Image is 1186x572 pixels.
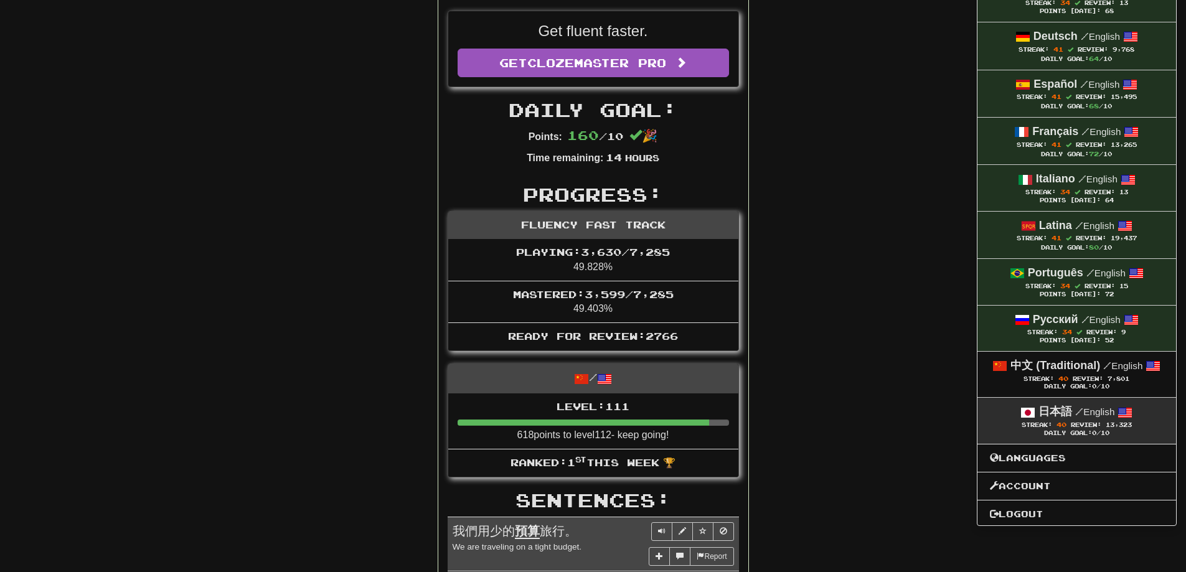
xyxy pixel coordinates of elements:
span: / [1075,406,1083,417]
span: Streak includes today. [1066,235,1071,241]
span: / [1081,30,1089,42]
span: 15,495 [1111,93,1137,100]
span: Review: [1073,375,1103,382]
small: English [1080,79,1119,90]
span: Ready for Review: 2766 [508,330,678,342]
span: / [1075,220,1083,231]
span: 9,768 [1113,46,1134,53]
small: English [1081,126,1121,137]
div: / [448,364,738,393]
strong: Points: [529,131,562,142]
a: Logout [977,506,1176,522]
div: Daily Goal: /10 [990,429,1164,438]
a: GetClozemaster Pro [458,49,729,77]
span: 13 [1119,189,1128,195]
span: / [1081,126,1090,137]
span: 我們用少的 旅行。 [453,524,577,539]
span: 40 [1057,421,1066,428]
span: 0 [1092,383,1096,390]
span: Level: 111 [557,400,629,412]
small: English [1075,220,1114,231]
small: English [1086,268,1126,278]
li: 618 points to level 112 - keep going! [448,393,738,449]
span: Streak: [1025,189,1056,195]
span: Streak: [1017,141,1047,148]
span: Mastered: 3,599 / 7,285 [513,288,674,300]
span: Streak: [1025,283,1056,289]
strong: Latina [1039,219,1072,232]
span: Streak: [1024,375,1054,382]
strong: 日本語 [1038,405,1072,418]
span: Streak includes today. [1076,329,1082,335]
span: 34 [1062,328,1072,335]
div: Fluency Fast Track [448,212,738,239]
span: Streak: [1017,235,1047,241]
div: Points [DATE]: 64 [990,197,1164,205]
span: / [1081,314,1090,325]
button: Toggle favorite [692,522,713,541]
span: Review: [1076,235,1106,241]
button: Report [690,547,733,566]
span: 19,437 [1111,235,1137,241]
span: 9 [1121,329,1126,335]
span: Playing: 3,630 / 7,285 [516,246,670,258]
span: 40 [1058,375,1068,382]
span: 🏆 [663,457,675,468]
div: Daily Goal: /10 [990,383,1164,391]
span: 0 [1092,429,1096,436]
span: 68 [1089,102,1099,110]
button: Add sentence to collection [649,547,670,566]
strong: Time remaining: [527,152,603,163]
span: Clozemaster Pro [527,56,666,70]
span: 41 [1052,141,1061,148]
sup: st [575,455,586,464]
div: Daily Goal: /10 [990,243,1164,252]
span: 34 [1060,282,1070,289]
span: Streak includes today. [1068,47,1073,52]
a: Account [977,478,1176,494]
span: 80 [1089,243,1099,251]
span: 🎉 [629,129,657,143]
span: Streak: [1022,421,1052,428]
span: / 10 [567,130,623,142]
button: Toggle ignore [713,522,734,541]
a: Русский /English Streak: 34 Review: 9 Points [DATE]: 52 [977,306,1176,351]
strong: 中文 (Traditional) [1010,359,1100,372]
span: Review: [1085,283,1115,289]
span: Review: [1076,141,1106,148]
small: English [1078,174,1118,184]
span: Review: [1071,421,1101,428]
span: 72 [1089,150,1099,157]
span: 14 [606,151,622,163]
a: Deutsch /English Streak: 41 Review: 9,768 Daily Goal:64/10 [977,22,1176,69]
div: Daily Goal: /10 [990,101,1164,111]
span: Streak includes today. [1075,189,1080,195]
span: 41 [1053,45,1063,53]
u: 預算 [515,524,540,539]
span: / [1078,173,1086,184]
a: Français /English Streak: 41 Review: 13,265 Daily Goal:72/10 [977,118,1176,164]
span: 15 [1119,283,1128,289]
span: Review: [1078,46,1108,53]
span: / [1103,360,1111,371]
span: 7,801 [1108,375,1129,382]
div: Points [DATE]: 68 [990,7,1164,16]
div: Points [DATE]: 52 [990,337,1164,345]
a: Languages [977,450,1176,466]
span: 13,265 [1111,141,1137,148]
span: Review: [1085,189,1115,195]
span: Review: [1076,93,1106,100]
a: Português /English Streak: 34 Review: 15 Points [DATE]: 72 [977,259,1176,304]
div: More sentence controls [649,547,733,566]
span: Streak includes today. [1066,142,1071,148]
strong: Français [1032,125,1078,138]
span: Streak: [1017,93,1047,100]
div: Sentence controls [651,522,734,541]
strong: Português [1028,266,1083,279]
h2: Daily Goal: [448,100,739,120]
button: Play sentence audio [651,522,672,541]
span: / [1086,267,1094,278]
a: Español /English Streak: 41 Review: 15,495 Daily Goal:68/10 [977,70,1176,117]
a: Italiano /English Streak: 34 Review: 13 Points [DATE]: 64 [977,165,1176,210]
span: 41 [1052,234,1061,241]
